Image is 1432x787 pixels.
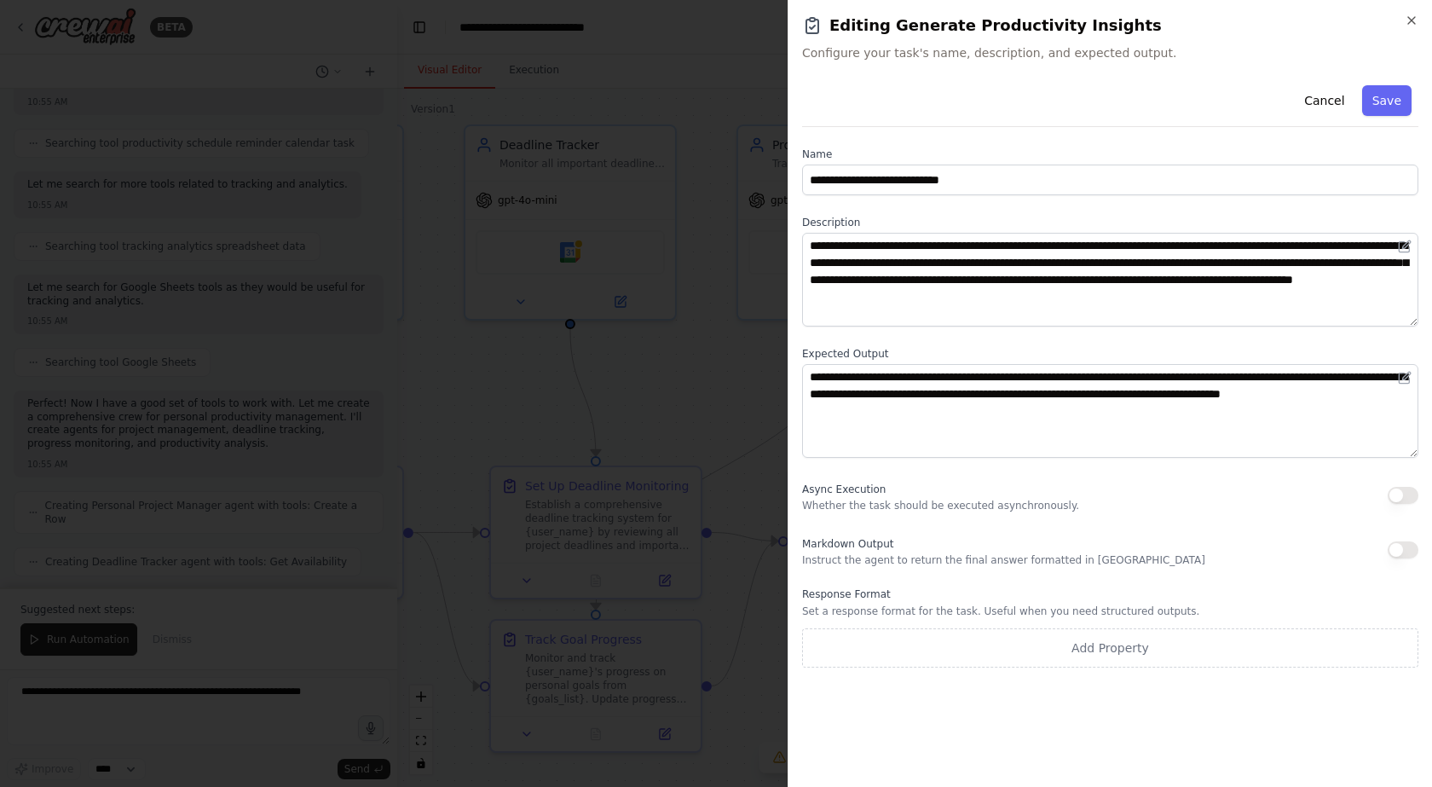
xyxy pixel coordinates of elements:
p: Whether the task should be executed asynchronously. [802,499,1079,512]
label: Description [802,216,1418,229]
button: Cancel [1294,85,1354,116]
label: Expected Output [802,347,1418,361]
span: Markdown Output [802,538,893,550]
label: Response Format [802,587,1418,601]
button: Add Property [802,628,1418,668]
button: Open in editor [1394,367,1415,388]
button: Open in editor [1394,236,1415,257]
label: Name [802,148,1418,161]
span: Configure your task's name, description, and expected output. [802,44,1418,61]
button: Save [1362,85,1412,116]
p: Set a response format for the task. Useful when you need structured outputs. [802,605,1418,618]
span: Async Execution [802,483,886,495]
h2: Editing Generate Productivity Insights [802,14,1418,38]
p: Instruct the agent to return the final answer formatted in [GEOGRAPHIC_DATA] [802,553,1205,567]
